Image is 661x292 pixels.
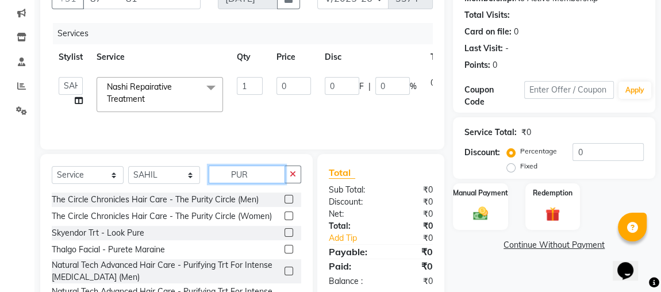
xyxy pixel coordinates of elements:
span: Nashi Repairative Treatment [107,82,172,104]
th: Qty [230,44,270,70]
label: Percentage [520,146,557,156]
div: Balance : [320,275,381,287]
div: Skyendor Trt - Look Pure [52,227,144,239]
input: Enter Offer / Coupon Code [524,81,614,99]
th: Service [90,44,230,70]
div: ₹0 [381,196,442,208]
div: Total: [320,220,381,232]
img: _gift.svg [541,205,565,224]
span: | [368,80,371,93]
th: Total [424,44,457,70]
a: Continue Without Payment [455,239,653,251]
span: % [410,80,417,93]
th: Price [270,44,318,70]
div: Last Visit: [464,43,503,55]
div: ₹0 [381,208,442,220]
span: F [359,80,364,93]
div: Points: [464,59,490,71]
div: ₹0 [381,245,442,259]
div: Natural Tech Advanced Hair Care - Purifying Trt For Intense [MEDICAL_DATA] (Men) [52,259,280,283]
label: Fixed [520,161,537,171]
iframe: chat widget [613,246,650,281]
div: Total Visits: [464,9,510,21]
img: _cash.svg [468,205,493,222]
div: Paid: [320,259,381,273]
div: 0 [493,59,497,71]
div: Services [53,23,441,44]
label: Manual Payment [453,188,508,198]
a: Add Tip [320,232,391,244]
div: Discount: [464,147,500,159]
div: Sub Total: [320,184,381,196]
span: 0 [431,78,435,88]
div: Payable: [320,245,381,259]
div: ₹0 [381,184,442,196]
div: The Circle Chronicles Hair Care - The Purity Circle (Men) [52,194,259,206]
span: Total [329,167,355,179]
div: ₹0 [381,275,442,287]
div: Discount: [320,196,381,208]
div: ₹0 [381,220,442,232]
div: Thalgo Facial - Purete Maraine [52,244,165,256]
div: ₹0 [521,126,531,139]
div: - [505,43,509,55]
input: Search or Scan [209,166,285,183]
th: Disc [318,44,424,70]
a: x [145,94,150,104]
div: Card on file: [464,26,512,38]
div: Coupon Code [464,84,524,108]
div: ₹0 [391,232,441,244]
th: Stylist [52,44,90,70]
div: Service Total: [464,126,517,139]
label: Redemption [533,188,572,198]
button: Apply [618,82,651,99]
div: ₹0 [381,259,442,273]
div: The Circle Chronicles Hair Care - The Purity Circle (Women) [52,210,272,222]
div: Net: [320,208,381,220]
div: 0 [514,26,518,38]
